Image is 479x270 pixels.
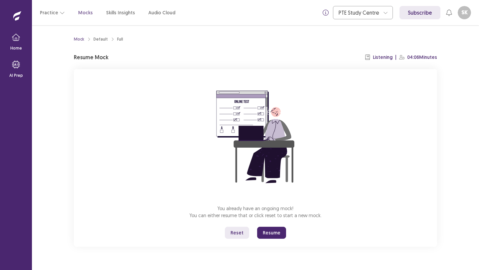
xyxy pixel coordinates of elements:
[78,9,93,16] a: Mocks
[395,54,397,61] p: |
[74,36,84,42] a: Mock
[257,227,286,239] button: Resume
[40,7,65,19] button: Practice
[339,6,380,19] div: PTE Study Centre
[320,7,332,19] button: info
[407,54,437,61] p: 04:06 Minutes
[458,6,471,19] button: SK
[225,227,249,239] button: Reset
[373,54,393,61] p: Listening
[399,6,440,19] a: Subscribe
[10,45,22,51] p: Home
[9,72,23,78] p: AI Prep
[93,36,108,42] div: Default
[106,9,135,16] a: Skills Insights
[148,9,175,16] a: Audio Cloud
[74,53,108,61] p: Resume Mock
[196,77,315,197] img: attend-mock
[190,205,322,219] p: You already have an ongoing mock! You can either resume that or click reset to start a new mock.
[74,36,123,42] nav: breadcrumb
[117,36,123,42] div: Full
